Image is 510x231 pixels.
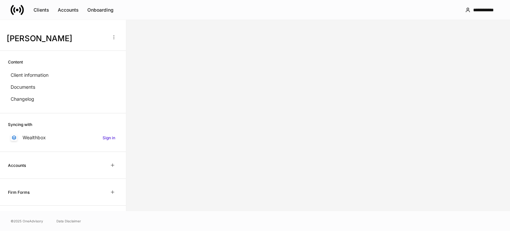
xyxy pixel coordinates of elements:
[8,81,118,93] a: Documents
[87,7,114,13] div: Onboarding
[53,5,83,15] button: Accounts
[8,121,32,128] h6: Syncing with
[7,33,106,44] h3: [PERSON_NAME]
[11,72,48,78] p: Client information
[11,218,43,224] span: © 2025 OneAdvisory
[29,5,53,15] button: Clients
[58,7,79,13] div: Accounts
[103,135,115,141] h6: Sign in
[23,134,46,141] p: Wealthbox
[8,93,118,105] a: Changelog
[11,96,34,102] p: Changelog
[8,162,26,169] h6: Accounts
[83,5,118,15] button: Onboarding
[8,132,118,144] a: WealthboxSign in
[8,59,23,65] h6: Content
[56,218,81,224] a: Data Disclaimer
[8,69,118,81] a: Client information
[11,84,35,90] p: Documents
[8,189,30,195] h6: Firm Forms
[34,7,49,13] div: Clients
